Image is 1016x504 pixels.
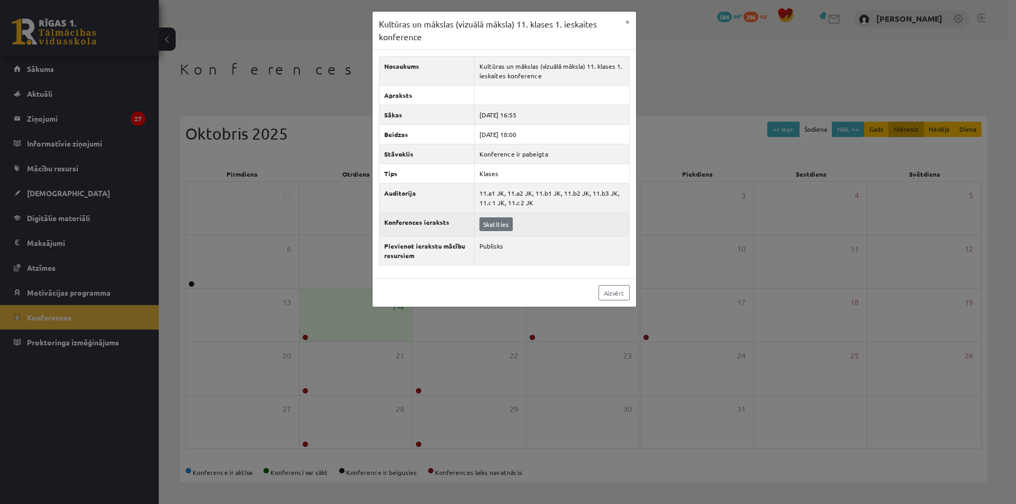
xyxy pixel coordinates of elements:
button: × [619,12,636,32]
th: Konferences ieraksts [379,213,475,236]
th: Auditorija [379,184,475,213]
th: Sākas [379,105,475,125]
td: Konference ir pabeigta [475,144,629,164]
a: Aizvērt [598,285,630,300]
th: Tips [379,164,475,184]
td: Klases [475,164,629,184]
th: Stāvoklis [379,144,475,164]
th: Apraksts [379,86,475,105]
td: 11.a1 JK, 11.a2 JK, 11.b1 JK, 11.b2 JK, 11.b3 JK, 11.c1 JK, 11.c2 JK [475,184,629,213]
th: Beidzas [379,125,475,144]
a: Skatīties [479,217,513,231]
th: Nosaukums [379,57,475,86]
td: Publisks [475,236,629,265]
th: Pievienot ierakstu mācību resursiem [379,236,475,265]
td: Kultūras un mākslas (vizuālā māksla) 11. klases 1. ieskaites konference [475,57,629,86]
td: [DATE] 16:55 [475,105,629,125]
td: [DATE] 18:00 [475,125,629,144]
h3: Kultūras un mākslas (vizuālā māksla) 11. klases 1. ieskaites konference [379,18,619,43]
